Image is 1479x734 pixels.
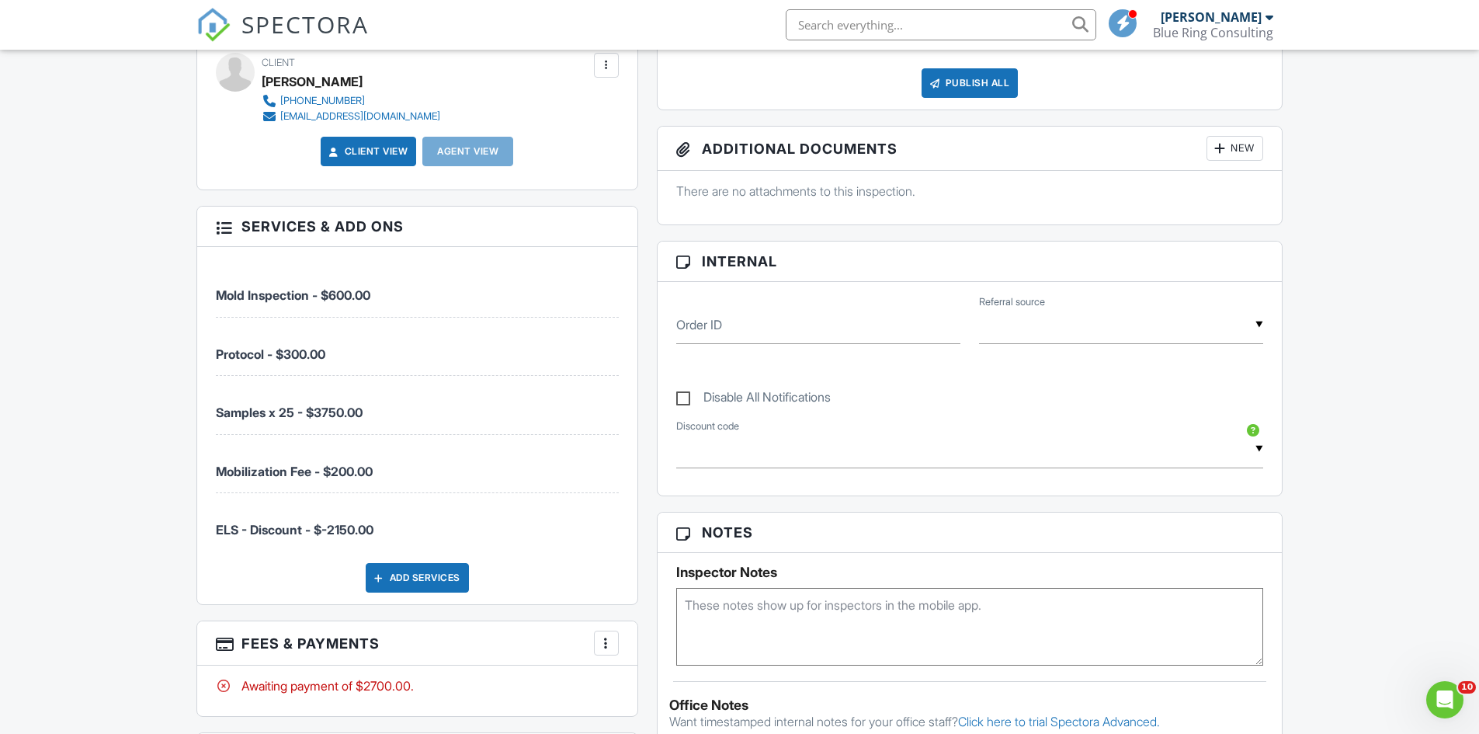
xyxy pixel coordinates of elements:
[669,697,1271,713] div: Office Notes
[676,316,722,333] label: Order ID
[676,419,739,433] label: Discount code
[241,8,369,40] span: SPECTORA
[786,9,1096,40] input: Search everything...
[216,287,370,303] span: Mold Inspection - $600.00
[1153,25,1273,40] div: Blue Ring Consulting
[262,93,440,109] a: [PHONE_NUMBER]
[216,464,373,479] span: Mobilization Fee - $200.00
[979,295,1045,309] label: Referral source
[658,127,1283,171] h3: Additional Documents
[216,346,325,362] span: Protocol - $300.00
[1161,9,1262,25] div: [PERSON_NAME]
[1458,681,1476,694] span: 10
[216,405,363,420] span: Samples x 25 - $3750.00
[216,259,619,317] li: Manual fee: Mold Inspection
[216,376,619,434] li: Manual fee: Samples x 25
[216,522,373,537] span: ELS - Discount - $-2150.00
[216,493,619,551] li: Manual fee: ELS - Discount
[676,183,1264,200] p: There are no attachments to this inspection.
[280,110,440,123] div: [EMAIL_ADDRESS][DOMAIN_NAME]
[366,563,469,593] div: Add Services
[280,95,365,107] div: [PHONE_NUMBER]
[216,677,619,694] div: Awaiting payment of $2700.00.
[958,714,1160,729] a: Click here to trial Spectora Advanced.
[1206,136,1263,161] div: New
[197,207,637,247] h3: Services & Add ons
[196,8,231,42] img: The Best Home Inspection Software - Spectora
[262,109,440,124] a: [EMAIL_ADDRESS][DOMAIN_NAME]
[216,318,619,376] li: Manual fee: Protocol
[658,513,1283,553] h3: Notes
[669,713,1271,730] p: Want timestamped internal notes for your office staff?
[262,70,363,93] div: [PERSON_NAME]
[922,68,1019,98] div: Publish All
[658,242,1283,282] h3: Internal
[216,435,619,493] li: Manual fee: Mobilization Fee
[676,390,831,409] label: Disable All Notifications
[1426,681,1463,718] iframe: Intercom live chat
[262,57,295,68] span: Client
[196,21,369,54] a: SPECTORA
[676,565,1264,580] h5: Inspector Notes
[197,621,637,666] h3: Fees & Payments
[326,144,408,159] a: Client View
